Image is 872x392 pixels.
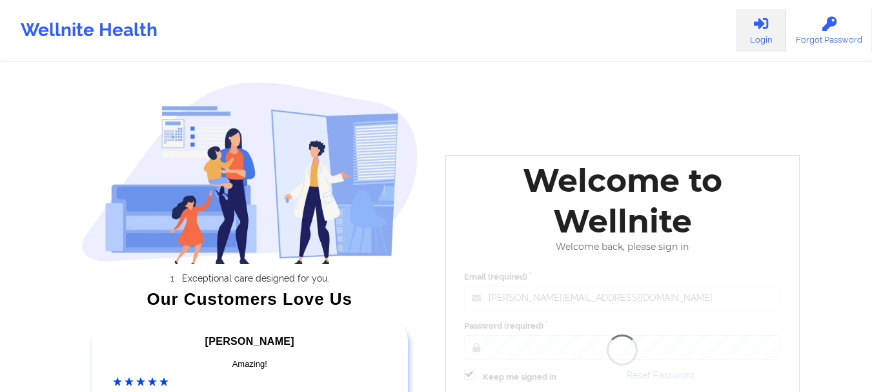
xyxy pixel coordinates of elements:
[81,293,418,305] div: Our Customers Love Us
[205,336,294,347] span: [PERSON_NAME]
[455,242,791,253] div: Welcome back, please sign in
[736,9,786,52] a: Login
[786,9,872,52] a: Forgot Password
[93,273,418,284] li: Exceptional care designed for you.
[81,81,418,264] img: wellnite-auth-hero_200.c722682e.png
[455,160,791,242] div: Welcome to Wellnite
[113,358,387,371] div: Amazing!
